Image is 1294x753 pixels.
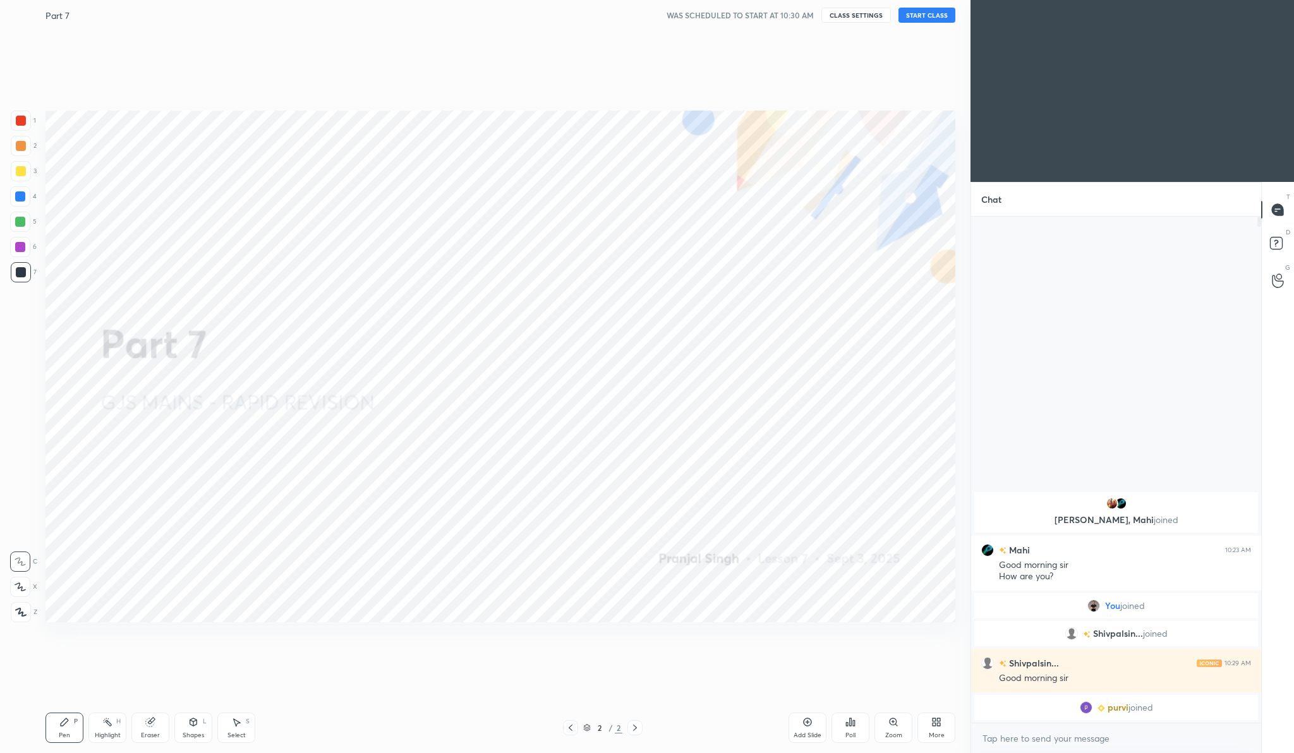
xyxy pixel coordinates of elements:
p: D [1286,227,1290,237]
span: Shivpalsin... [1093,629,1143,639]
div: Good morning sir [999,672,1251,685]
p: [PERSON_NAME], Mahi [982,515,1250,525]
div: 2 [593,724,606,732]
img: default.png [981,657,994,670]
div: 10:23 AM [1225,546,1251,554]
button: START CLASS [898,8,955,23]
span: joined [1143,629,1168,639]
div: Add Slide [794,732,821,738]
div: 7 [11,262,37,282]
div: Eraser [141,732,160,738]
p: G [1285,263,1290,272]
p: T [1286,192,1290,202]
img: no-rating-badge.077c3623.svg [1083,631,1091,638]
div: grid [971,490,1261,723]
img: Learner_Badge_beginner_1_8b307cf2a0.svg [1097,704,1105,712]
div: 3 [11,161,37,181]
div: Shapes [183,732,204,738]
div: X [10,577,37,597]
img: no-rating-badge.077c3623.svg [999,660,1007,667]
div: H [116,718,121,725]
span: joined [1120,601,1145,611]
span: joined [1128,702,1153,713]
div: / [608,724,612,732]
div: S [246,718,250,725]
div: C [10,551,37,572]
div: Highlight [95,732,121,738]
div: Select [227,732,246,738]
span: purvi [1108,702,1128,713]
div: 10:29 AM [1224,660,1251,667]
div: 2 [11,136,37,156]
img: 3708bcbceeb24c8eb7155df00cfd8e1a.jpg [1115,497,1127,510]
img: 3708bcbceeb24c8eb7155df00cfd8e1a.jpg [981,544,994,557]
img: 9f6949702e7c485d94fd61f2cce3248e.jpg [1087,599,1100,612]
div: Good morning sir How are you? [999,559,1251,583]
div: 6 [10,237,37,257]
div: P [74,718,78,725]
div: Zoom [885,732,902,738]
h6: Shivpalsin... [1007,656,1059,670]
span: joined [1154,514,1178,526]
div: L [203,718,207,725]
div: Z [11,602,37,622]
h6: Mahi [1007,543,1030,557]
img: 3cb1e03208d04803bc8ca2512a612f50.jpg [1106,497,1118,510]
button: CLASS SETTINGS [821,8,891,23]
div: Poll [845,732,856,738]
img: iconic-light.a09c19a4.png [1197,660,1222,667]
div: More [929,732,945,738]
div: 1 [11,111,36,131]
img: default.png [1065,627,1078,640]
div: 5 [10,212,37,232]
h4: Part 7 [45,9,70,21]
div: Pen [59,732,70,738]
p: Chat [971,183,1012,216]
span: You [1105,601,1120,611]
img: no-rating-badge.077c3623.svg [999,547,1007,554]
div: 2 [615,722,622,733]
img: bfe405d49cc44795b973c0d01624ae17.jpg [1080,701,1092,714]
div: 4 [10,186,37,207]
h5: WAS SCHEDULED TO START AT 10:30 AM [667,9,814,21]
